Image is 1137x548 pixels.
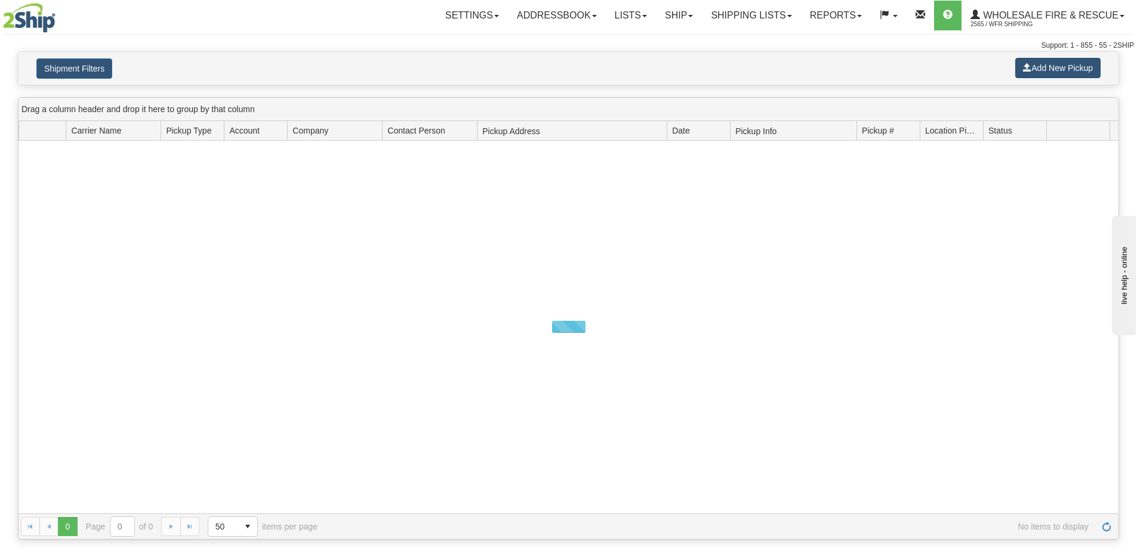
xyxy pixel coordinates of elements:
[735,122,856,140] span: Pickup Info
[925,125,978,137] span: Location Pickup
[702,1,800,30] a: Shipping lists
[387,125,445,137] span: Contact Person
[862,125,894,137] span: Pickup #
[482,122,667,140] span: Pickup Address
[208,516,258,537] span: Page sizes drop down
[208,516,318,537] span: items per page
[962,1,1133,30] a: WHOLESALE FIRE & RESCUE 2565 / WFR Shipping
[292,125,328,137] span: Company
[334,522,1089,531] span: No items to display
[436,1,508,30] a: Settings
[238,517,257,536] span: select
[988,125,1012,137] span: Status
[9,10,110,19] div: live help - online
[1110,213,1136,335] iframe: chat widget
[672,125,690,137] span: Date
[36,58,112,79] button: Shipment Filters
[215,521,231,532] span: 50
[3,41,1134,51] div: Support: 1 - 855 - 55 - 2SHIP
[1015,58,1101,78] button: Add New Pickup
[606,1,656,30] a: Lists
[3,3,56,33] img: logo2565.jpg
[980,10,1118,20] span: WHOLESALE FIRE & RESCUE
[86,516,153,537] span: Page of 0
[166,125,211,137] span: Pickup Type
[508,1,606,30] a: Addressbook
[229,125,260,137] span: Account
[1097,517,1116,536] a: Refresh
[58,517,77,536] span: Page 0
[19,98,1118,121] div: grid grouping header
[801,1,871,30] a: Reports
[71,125,121,137] span: Carrier Name
[656,1,702,30] a: Ship
[970,18,1060,30] span: 2565 / WFR Shipping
